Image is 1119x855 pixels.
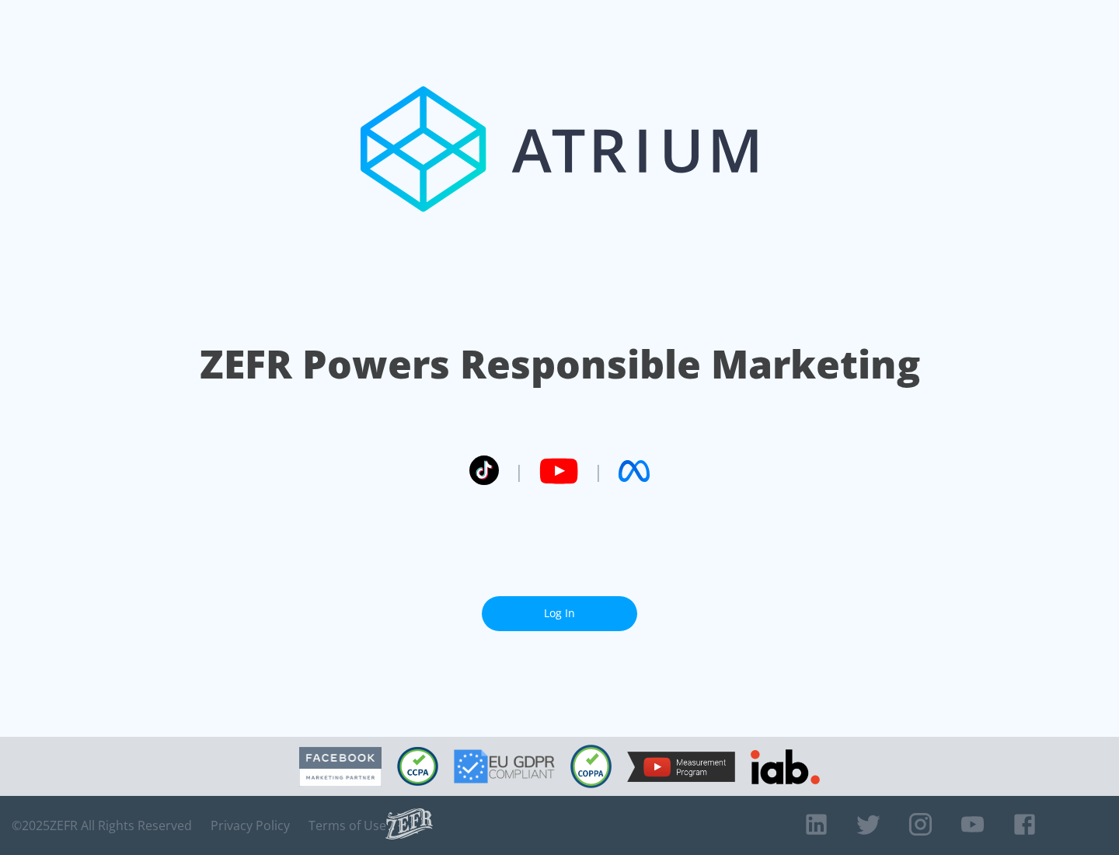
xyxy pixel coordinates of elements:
h1: ZEFR Powers Responsible Marketing [200,337,920,391]
a: Privacy Policy [211,818,290,833]
img: IAB [751,749,820,784]
img: GDPR Compliant [454,749,555,783]
img: CCPA Compliant [397,747,438,786]
a: Terms of Use [309,818,386,833]
span: | [514,459,524,483]
img: Facebook Marketing Partner [299,747,382,787]
img: COPPA Compliant [570,745,612,788]
img: YouTube Measurement Program [627,752,735,782]
a: Log In [482,596,637,631]
span: | [594,459,603,483]
span: © 2025 ZEFR All Rights Reserved [12,818,192,833]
